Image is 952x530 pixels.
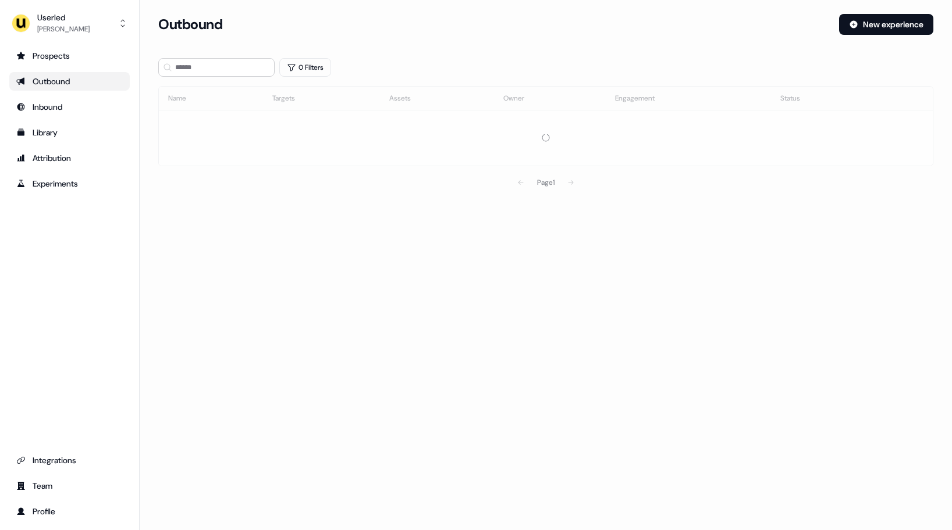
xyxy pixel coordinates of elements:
[16,101,123,113] div: Inbound
[9,502,130,521] a: Go to profile
[16,454,123,466] div: Integrations
[158,16,222,33] h3: Outbound
[16,152,123,164] div: Attribution
[9,46,130,65] a: Go to prospects
[37,23,90,35] div: [PERSON_NAME]
[16,178,123,189] div: Experiments
[16,480,123,492] div: Team
[839,14,933,35] button: New experience
[37,12,90,23] div: Userled
[16,127,123,138] div: Library
[9,174,130,193] a: Go to experiments
[16,506,123,517] div: Profile
[279,58,331,77] button: 0 Filters
[16,50,123,62] div: Prospects
[9,98,130,116] a: Go to Inbound
[9,72,130,91] a: Go to outbound experience
[16,76,123,87] div: Outbound
[9,451,130,470] a: Go to integrations
[9,477,130,495] a: Go to team
[9,123,130,142] a: Go to templates
[9,149,130,167] a: Go to attribution
[9,9,130,37] button: Userled[PERSON_NAME]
